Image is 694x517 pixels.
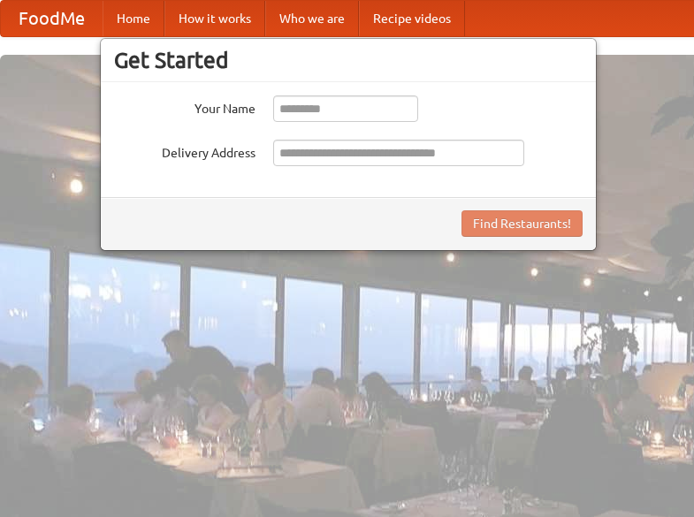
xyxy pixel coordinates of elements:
[114,140,255,162] label: Delivery Address
[103,1,164,36] a: Home
[461,210,583,237] button: Find Restaurants!
[359,1,465,36] a: Recipe videos
[114,95,255,118] label: Your Name
[164,1,265,36] a: How it works
[1,1,103,36] a: FoodMe
[265,1,359,36] a: Who we are
[114,47,583,73] h3: Get Started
